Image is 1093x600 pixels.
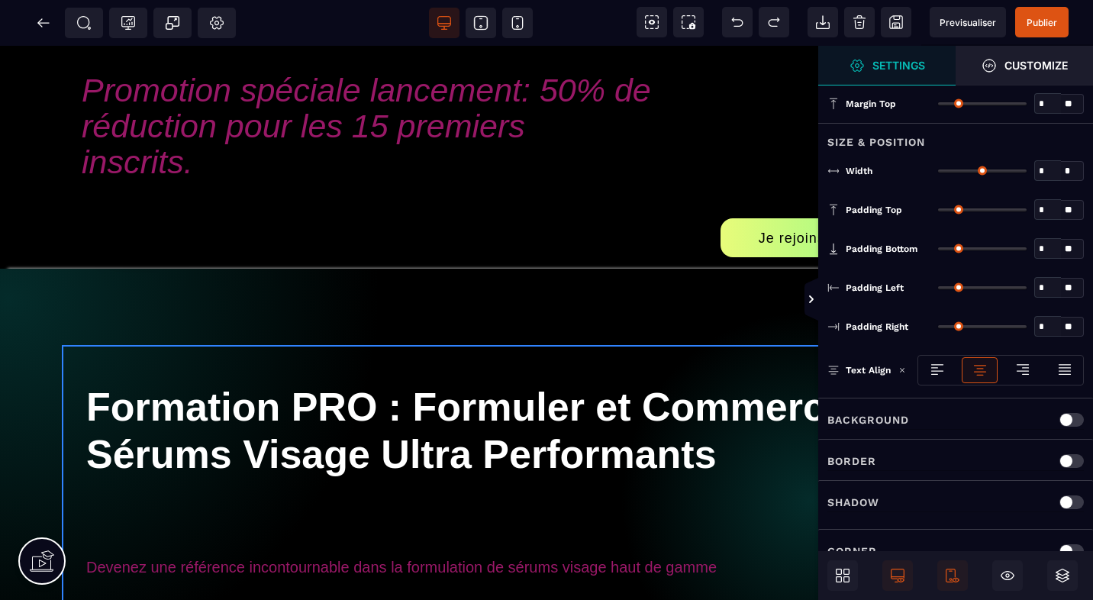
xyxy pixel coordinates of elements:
[937,560,968,591] span: Mobile Only
[956,46,1093,85] span: Open Style Manager
[846,321,908,333] span: Padding Right
[61,19,721,160] text: Promotion spéciale lancement: 50% de réduction pour les 15 premiers inscrits.
[882,560,913,591] span: Desktop Only
[1047,560,1078,591] span: Open Layers
[165,15,180,31] span: Popup
[846,243,917,255] span: Padding Bottom
[637,7,667,37] span: View components
[76,15,92,31] span: SEO
[872,60,925,71] strong: Settings
[827,452,876,470] p: Border
[846,282,904,294] span: Padding Left
[721,173,1038,211] button: Je rejoins la formation maintenant !
[827,411,909,429] p: Background
[846,165,872,177] span: Width
[992,560,1023,591] span: Hide/Show Block
[673,7,704,37] span: Screenshot
[121,15,136,31] span: Tracking
[818,123,1093,151] div: Size & Position
[846,98,896,110] span: Margin Top
[827,493,879,511] p: Shadow
[86,330,1063,487] h1: Formation PRO : Formuler et Commercialiser des Sérums Visage Ultra Performants
[940,17,996,28] span: Previsualiser
[827,560,858,591] span: Open Blocks
[930,7,1006,37] span: Preview
[827,363,891,378] p: Text Align
[209,15,224,31] span: Setting Body
[846,204,902,216] span: Padding Top
[86,509,1063,552] text: Devenez une référence incontournable dans la formulation de sérums visage haut de gamme
[1004,60,1068,71] strong: Customize
[818,46,956,85] span: Settings
[827,542,877,560] p: Corner
[1027,17,1057,28] span: Publier
[898,366,906,374] img: loading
